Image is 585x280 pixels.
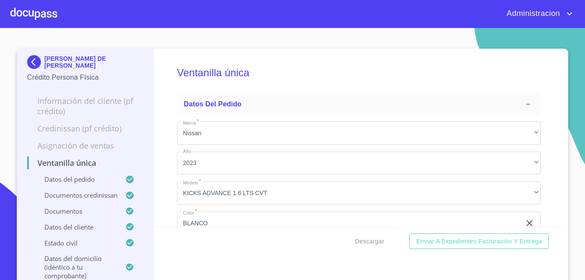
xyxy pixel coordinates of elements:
span: Descargar [355,236,384,247]
div: Datos del pedido [177,94,541,115]
button: Descargar [352,233,388,249]
p: Asignación de Ventas [27,140,143,151]
span: Enviar a Expedientes Facturación y Entrega [416,236,542,247]
button: account of current user [500,7,575,21]
p: Datos del domicilio (idéntico a tu comprobante) [27,254,125,280]
img: Docupass spot blue [27,55,44,69]
div: 2023 [177,152,541,175]
p: Credinissan (PF crédito) [27,123,143,134]
button: clear input [524,218,535,228]
p: Documentos [27,207,125,215]
span: Administracion [500,7,564,21]
span: Datos del pedido [184,100,242,108]
p: Ventanilla única [27,158,143,168]
div: Nissan [177,121,541,145]
h5: Ventanilla única [177,55,541,90]
p: Datos del pedido [27,175,125,184]
p: Estado civil [27,239,125,247]
p: Información del cliente (PF crédito) [27,96,143,116]
p: Crédito Persona Física [27,72,143,83]
div: KICKS ADVANCE 1.6 LTS CVT [177,181,541,205]
div: [PERSON_NAME] DE [PERSON_NAME] [27,55,143,72]
p: Datos del cliente [27,223,125,231]
p: Documentos CrediNissan [27,191,125,199]
p: [PERSON_NAME] DE [PERSON_NAME] [44,55,143,69]
button: Enviar a Expedientes Facturación y Entrega [409,233,549,249]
